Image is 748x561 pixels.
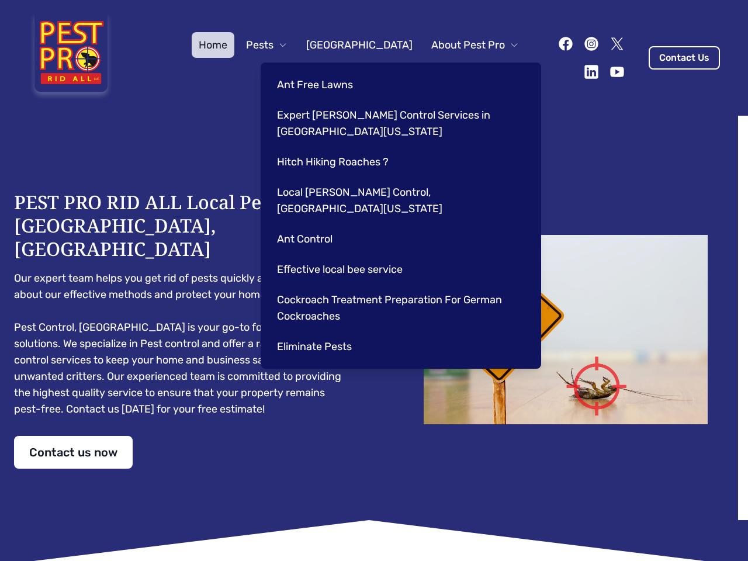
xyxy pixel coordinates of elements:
a: Local [PERSON_NAME] Control, [GEOGRAPHIC_DATA][US_STATE] [270,179,527,221]
a: Effective local bee service [270,257,527,282]
a: Cockroach Treatment Preparation For German Cockroaches [270,287,527,329]
a: Home [192,32,234,58]
a: [GEOGRAPHIC_DATA] [299,32,420,58]
img: Pest Pro Rid All [28,14,114,102]
a: Contact [473,58,526,84]
span: About Pest Pro [431,37,505,53]
a: Contact us now [14,436,133,469]
a: Eliminate Pests [270,334,527,359]
span: Pests [246,37,273,53]
a: Hitch Hiking Roaches ? [270,149,527,175]
a: Ant Free Lawns [270,72,527,98]
h1: PEST PRO RID ALL Local Pest Control [GEOGRAPHIC_DATA], [GEOGRAPHIC_DATA] [14,191,351,261]
button: Pest Control Community B2B [258,58,428,84]
img: Dead cockroach on floor with caution sign pest control [397,235,734,424]
button: Pests [239,32,295,58]
a: Contact Us [649,46,720,70]
a: Expert [PERSON_NAME] Control Services in [GEOGRAPHIC_DATA][US_STATE] [270,102,527,144]
pre: Our expert team helps you get rid of pests quickly and safely. Learn about our effective methods ... [14,270,351,417]
a: Blog [432,58,468,84]
button: About Pest Pro [424,32,526,58]
a: Ant Control [270,226,527,252]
